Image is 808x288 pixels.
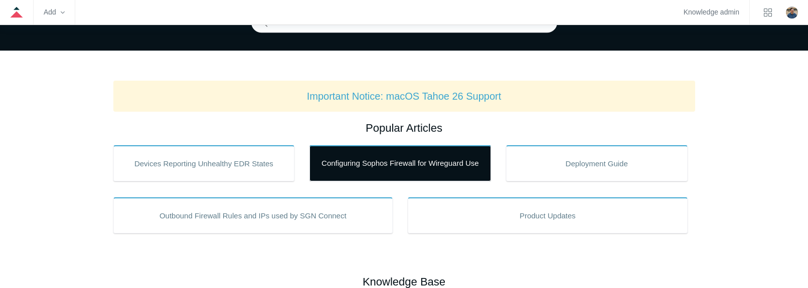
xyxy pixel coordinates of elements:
[786,7,798,19] zd-hc-trigger: Click your profile icon to open the profile menu
[684,10,739,15] a: Knowledge admin
[113,120,695,136] h2: Popular Articles
[113,145,295,181] a: Devices Reporting Unhealthy EDR States
[44,10,65,15] zd-hc-trigger: Add
[307,91,502,102] a: Important Notice: macOS Tahoe 26 Support
[309,145,491,181] a: Configuring Sophos Firewall for Wireguard Use
[506,145,688,181] a: Deployment Guide
[786,7,798,19] img: user avatar
[113,197,393,233] a: Outbound Firewall Rules and IPs used by SGN Connect
[408,197,688,233] a: Product Updates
